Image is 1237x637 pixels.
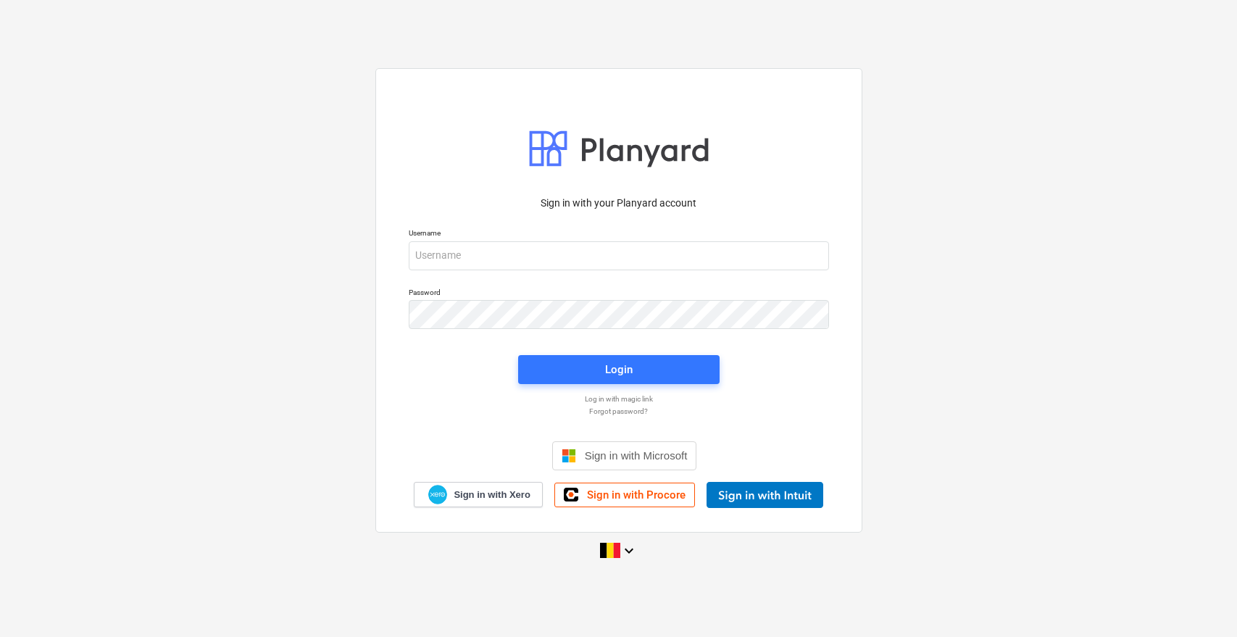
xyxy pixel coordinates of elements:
span: Sign in with Procore [587,488,686,501]
button: Login [518,355,720,384]
a: Forgot password? [401,407,836,416]
a: Log in with magic link [401,394,836,404]
img: Microsoft logo [562,449,576,463]
img: Xero logo [428,485,447,504]
span: Sign in with Xero [454,488,530,501]
a: Sign in with Xero [414,482,543,507]
div: Login [605,360,633,379]
p: Password [409,288,829,300]
span: Sign in with Microsoft [585,449,688,462]
p: Username [409,228,829,241]
input: Username [409,241,829,270]
p: Sign in with your Planyard account [409,196,829,211]
a: Sign in with Procore [554,483,695,507]
i: keyboard_arrow_down [620,542,638,559]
